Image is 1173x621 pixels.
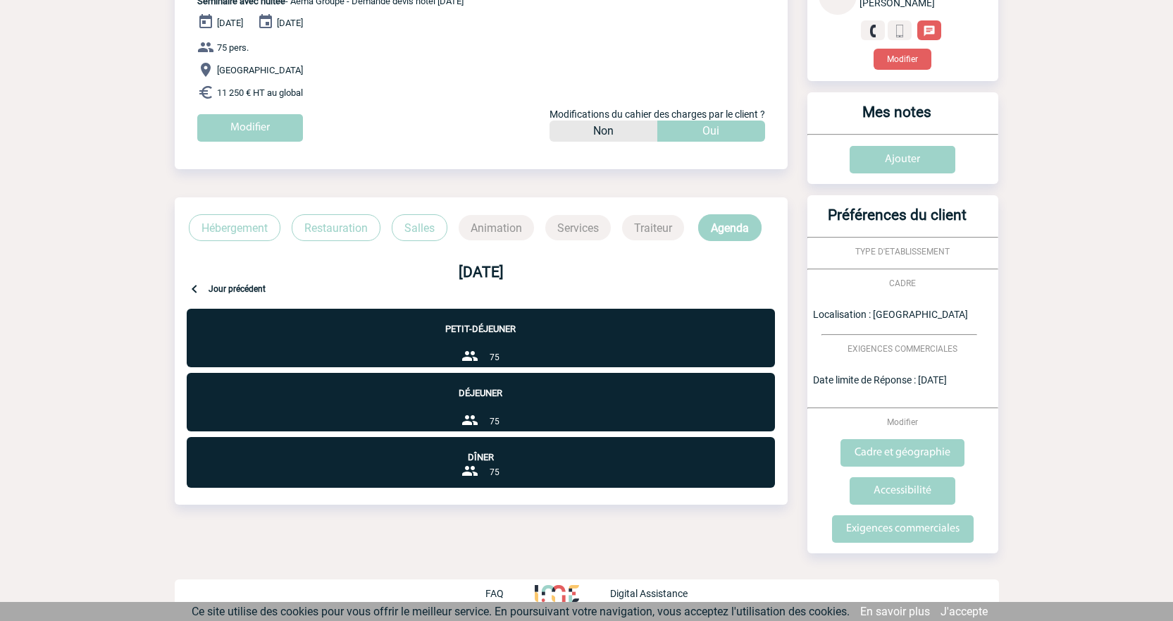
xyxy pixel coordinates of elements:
[217,18,243,28] span: [DATE]
[813,374,947,386] span: Date limite de Réponse : [DATE]
[187,309,775,334] p: Petit-déjeuner
[490,417,499,426] span: 75
[209,284,266,297] p: Jour précédent
[848,344,957,354] span: EXIGENCES COMMERCIALES
[485,588,504,599] p: FAQ
[461,462,478,479] img: group-24-px-b.png
[197,114,303,142] input: Modifier
[392,214,447,241] p: Salles
[189,214,280,241] p: Hébergement
[923,25,936,37] img: chat-24-px-w.png
[459,215,534,240] p: Animation
[217,87,303,98] span: 11 250 € HT au global
[860,605,930,618] a: En savoir plus
[535,585,578,602] img: http://www.idealmeetingsevents.fr/
[832,515,974,543] input: Exigences commerciales
[867,25,879,37] img: fixe.png
[850,477,955,505] input: Accessibilité
[813,207,981,237] h3: Préférences du client
[874,49,931,70] button: Modifier
[610,588,688,599] p: Digital Assistance
[459,264,504,281] b: [DATE]
[485,586,535,599] a: FAQ
[187,373,775,398] p: Déjeuner
[186,281,203,297] img: keyboard-arrow-left-24-px.png
[461,412,478,429] img: group-24-px-b.png
[887,417,918,427] span: Modifier
[941,605,988,618] a: J'accepte
[292,214,380,241] p: Restauration
[277,18,303,28] span: [DATE]
[702,121,719,142] p: Oui
[622,215,684,240] p: Traiteur
[192,605,850,618] span: Ce site utilise des cookies pour vous offrir le meilleur service. En poursuivant votre navigation...
[545,215,611,240] p: Services
[850,146,955,173] input: Ajouter
[593,121,614,142] p: Non
[840,439,964,467] input: Cadre et géographie
[490,467,499,477] span: 75
[217,65,303,75] span: [GEOGRAPHIC_DATA]
[550,109,765,120] span: Modifications du cahier des charges par le client ?
[893,25,906,37] img: portable.png
[187,437,775,462] p: Dîner
[490,352,499,362] span: 75
[461,348,478,364] img: group-24-px-b.png
[813,104,981,134] h3: Mes notes
[217,42,249,53] span: 75 pers.
[813,309,968,320] span: Localisation : [GEOGRAPHIC_DATA]
[855,247,950,257] span: TYPE D'ETABLISSEMENT
[698,214,762,241] p: Agenda
[889,278,916,288] span: CADRE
